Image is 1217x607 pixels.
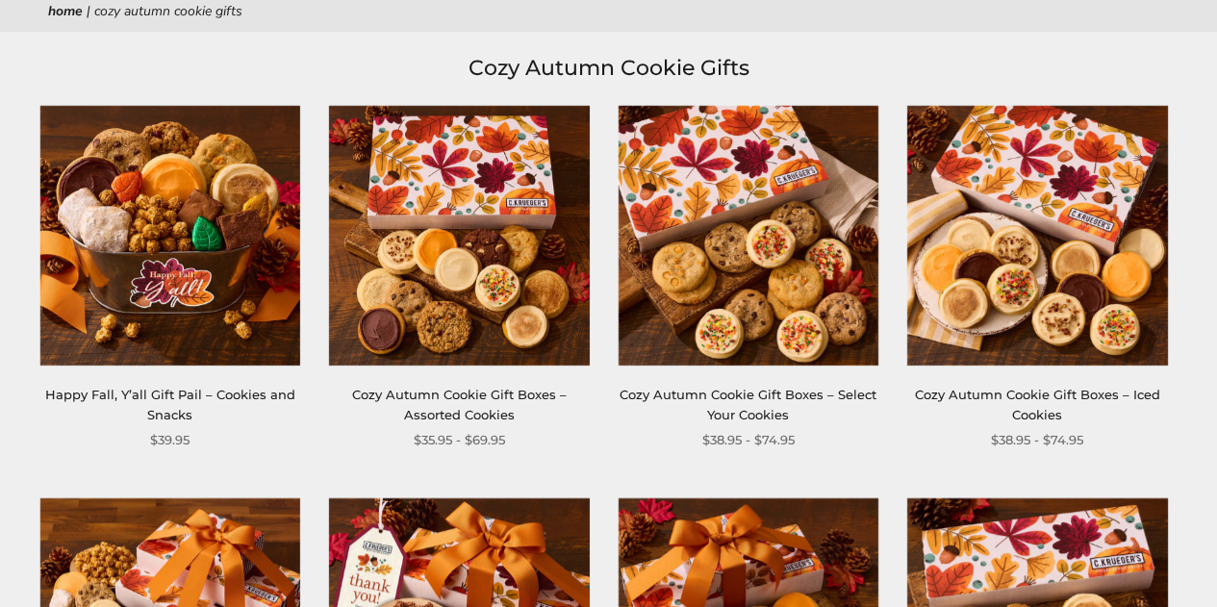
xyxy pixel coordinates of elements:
[77,51,1140,86] h1: Cozy Autumn Cookie Gifts
[702,430,795,450] span: $38.95 - $74.95
[94,2,242,20] span: Cozy Autumn Cookie Gifts
[329,105,589,365] img: Cozy Autumn Cookie Gift Boxes – Assorted Cookies
[87,2,90,20] span: |
[907,105,1167,365] img: Cozy Autumn Cookie Gift Boxes – Iced Cookies
[414,430,505,450] span: $35.95 - $69.95
[48,2,83,20] a: Home
[620,387,876,422] a: Cozy Autumn Cookie Gift Boxes – Select Your Cookies
[619,105,878,365] img: Cozy Autumn Cookie Gift Boxes – Select Your Cookies
[40,105,300,365] img: Happy Fall, Y’all Gift Pail – Cookies and Snacks
[352,387,567,422] a: Cozy Autumn Cookie Gift Boxes – Assorted Cookies
[45,387,295,422] a: Happy Fall, Y’all Gift Pail – Cookies and Snacks
[991,430,1083,450] span: $38.95 - $74.95
[150,430,190,450] span: $39.95
[15,534,199,592] iframe: Sign Up via Text for Offers
[915,387,1160,422] a: Cozy Autumn Cookie Gift Boxes – Iced Cookies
